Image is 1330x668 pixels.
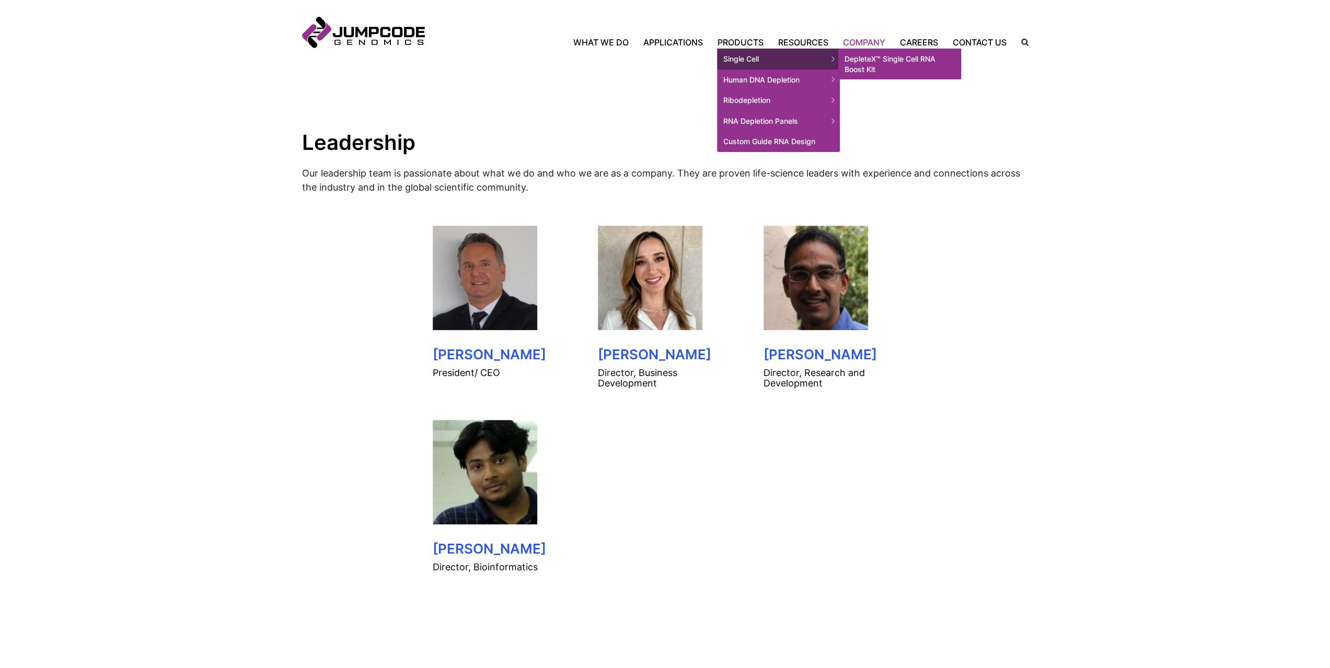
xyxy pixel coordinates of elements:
[717,69,840,90] span: Human DNA Depletion
[636,36,710,49] a: Applications
[302,166,1028,194] p: Our leadership team is passionate about what we do and who we are as a company. They are proven l...
[764,368,898,389] h4: Director, Research and Development
[838,49,961,79] a: DepleteX™ Single Cell RNA Boost Kit
[1014,39,1028,46] label: Search the site.
[717,90,840,111] span: Ribodepletion
[717,49,840,69] span: Single Cell
[717,111,840,132] span: RNA Depletion Panels
[573,36,636,49] a: What We Do
[771,36,836,49] a: Resources
[598,368,732,389] h4: Director, Business Development
[433,541,567,557] h3: [PERSON_NAME]
[433,347,567,362] h3: [PERSON_NAME]
[893,36,945,49] a: Careers
[433,368,567,378] h4: President/ CEO
[945,36,1014,49] a: Contact Us
[836,36,893,49] a: Company
[710,36,771,49] a: Products
[764,347,898,362] h3: [PERSON_NAME]
[433,226,537,330] img: Mike Salter - Jumpcode CEO
[425,36,1014,49] nav: Primary Navigation
[433,562,567,572] h4: Director, Bioinformatics
[302,130,1028,156] h2: Leadership
[598,347,732,362] h3: [PERSON_NAME]
[717,131,840,152] a: Custom Guide RNA Design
